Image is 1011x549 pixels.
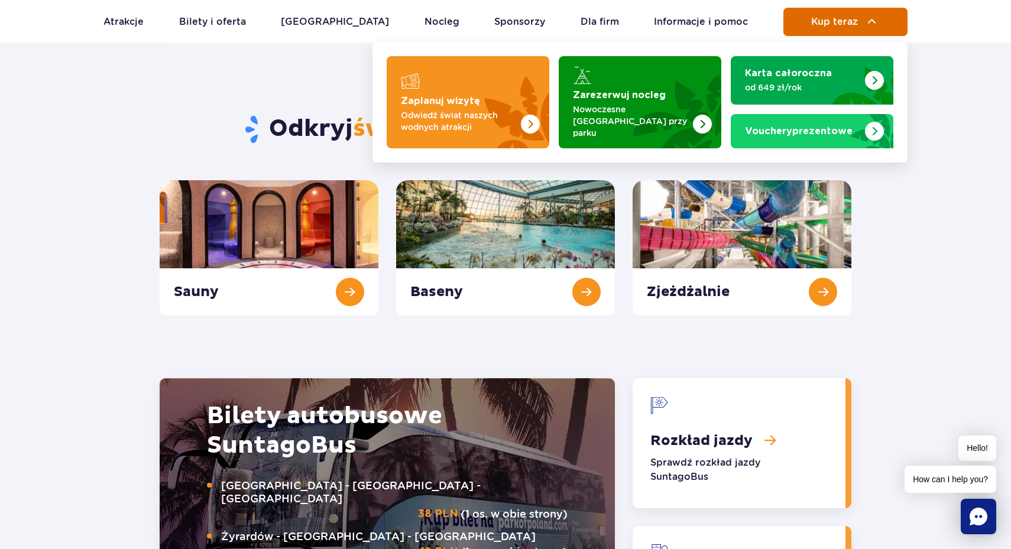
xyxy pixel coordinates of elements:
[425,8,459,36] a: Nocleg
[396,180,615,316] a: Baseny
[207,431,311,460] span: Suntago
[633,180,851,316] a: Zjeżdżalnie
[401,96,480,106] strong: Zaplanuj wizytę
[811,17,858,27] span: Kup teraz
[654,8,748,36] a: Informacje i pomoc
[160,114,852,145] h2: Odkryj naszych wodnych atrakcji
[179,8,246,36] a: Bilety i oferta
[221,479,568,505] span: [GEOGRAPHIC_DATA] - [GEOGRAPHIC_DATA] - [GEOGRAPHIC_DATA]
[905,466,996,493] span: How can I help you?
[745,126,853,136] strong: prezentowe
[745,69,832,78] strong: Karta całoroczna
[387,56,549,148] a: Zaplanuj wizytę
[207,401,568,460] h2: Bilety autobusowe Bus
[745,82,860,93] p: od 649 zł/rok
[207,479,568,521] p: (1 os. w obie strony)
[745,126,792,136] span: Vouchery
[573,90,666,100] strong: Zarezerwuj nocleg
[418,508,458,521] strong: 38 PLN
[281,8,389,36] a: [GEOGRAPHIC_DATA]
[573,103,688,139] p: Nowoczesne [GEOGRAPHIC_DATA] przy parku
[783,8,908,36] button: Kup teraz
[581,8,619,36] a: Dla firm
[633,378,845,508] a: Rozkład jazdy
[958,436,996,461] span: Hello!
[160,180,378,316] a: Sauny
[731,56,893,105] a: Karta całoroczna
[559,56,721,148] a: Zarezerwuj nocleg
[353,114,423,144] span: świat
[401,109,516,133] p: Odwiedź świat naszych wodnych atrakcji
[731,114,893,148] a: Vouchery prezentowe
[961,499,996,534] div: Chat
[103,8,144,36] a: Atrakcje
[494,8,545,36] a: Sponsorzy
[221,530,568,543] span: Żyrardów - [GEOGRAPHIC_DATA] - [GEOGRAPHIC_DATA]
